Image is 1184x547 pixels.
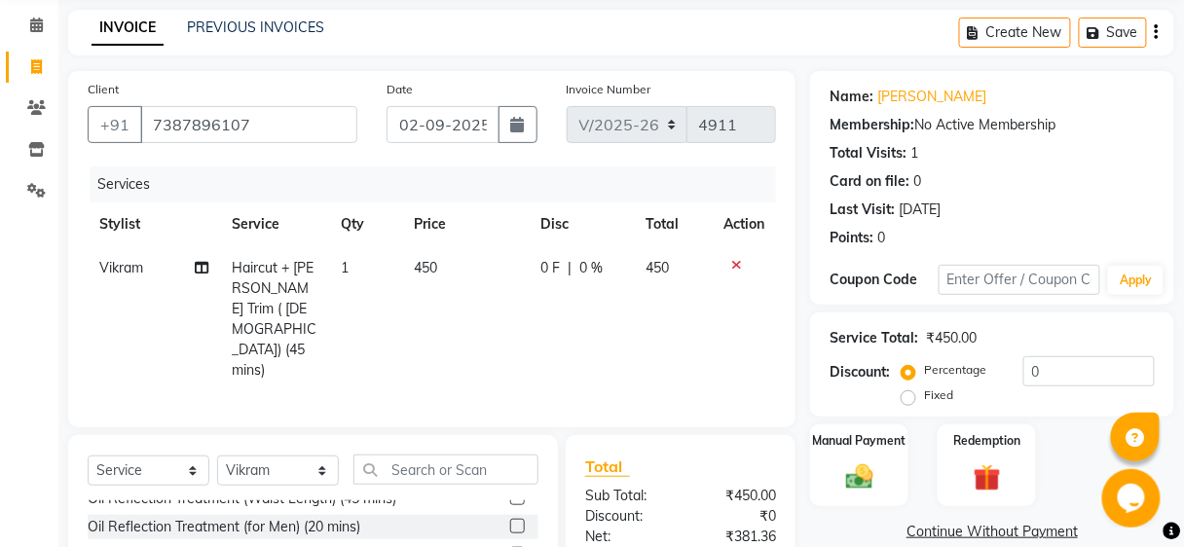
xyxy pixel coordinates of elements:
[965,461,1010,495] img: _gift.svg
[541,258,561,278] span: 0 F
[813,432,906,450] label: Manual Payment
[353,455,538,485] input: Search or Scan
[88,202,220,246] th: Stylist
[402,202,529,246] th: Price
[837,461,882,492] img: _cash.svg
[647,259,670,276] span: 450
[830,270,938,290] div: Coupon Code
[830,362,890,383] div: Discount:
[877,228,885,248] div: 0
[92,11,164,46] a: INVOICE
[926,328,977,348] div: ₹450.00
[830,115,1155,135] div: No Active Membership
[140,106,357,143] input: Search by Name/Mobile/Email/Code
[571,527,681,547] div: Net:
[830,115,914,135] div: Membership:
[232,259,316,379] span: Haircut + [PERSON_NAME] Trim ( [DEMOGRAPHIC_DATA]) (45 mins)
[953,432,1020,450] label: Redemption
[899,200,941,220] div: [DATE]
[830,228,873,248] div: Points:
[99,259,143,276] span: Vikram
[939,265,1101,295] input: Enter Offer / Coupon Code
[88,81,119,98] label: Client
[830,200,895,220] div: Last Visit:
[580,258,604,278] span: 0 %
[414,259,437,276] span: 450
[1079,18,1147,48] button: Save
[814,522,1170,542] a: Continue Without Payment
[571,506,681,527] div: Discount:
[585,456,630,477] span: Total
[342,259,350,276] span: 1
[569,258,573,278] span: |
[1108,266,1164,295] button: Apply
[924,386,953,404] label: Fixed
[910,143,918,164] div: 1
[530,202,635,246] th: Disc
[635,202,713,246] th: Total
[681,486,791,506] div: ₹450.00
[1102,469,1165,528] iframe: chat widget
[387,81,413,98] label: Date
[88,106,142,143] button: +91
[830,143,906,164] div: Total Visits:
[220,202,329,246] th: Service
[830,87,873,107] div: Name:
[571,486,681,506] div: Sub Total:
[88,517,360,537] div: Oil Reflection Treatment (for Men) (20 mins)
[712,202,776,246] th: Action
[90,166,791,202] div: Services
[913,171,921,192] div: 0
[830,171,909,192] div: Card on file:
[830,328,918,348] div: Service Total:
[187,18,324,36] a: PREVIOUS INVOICES
[567,81,651,98] label: Invoice Number
[924,361,986,379] label: Percentage
[681,506,791,527] div: ₹0
[681,527,791,547] div: ₹381.36
[330,202,403,246] th: Qty
[877,87,986,107] a: [PERSON_NAME]
[959,18,1071,48] button: Create New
